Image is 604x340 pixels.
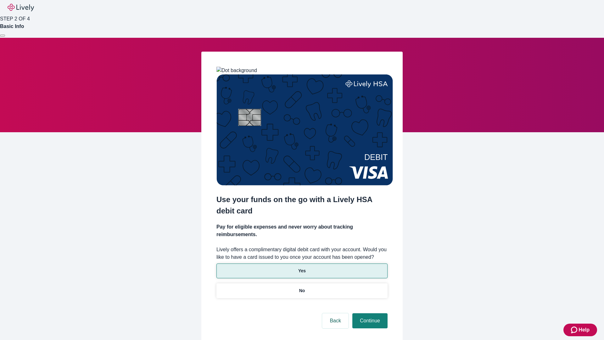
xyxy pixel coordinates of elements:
[216,246,388,261] label: Lively offers a complimentary digital debit card with your account. Would you like to have a card...
[216,263,388,278] button: Yes
[216,283,388,298] button: No
[216,194,388,217] h2: Use your funds on the go with a Lively HSA debit card
[563,324,597,336] button: Zendesk support iconHelp
[322,313,349,328] button: Back
[216,223,388,238] h4: Pay for eligible expenses and never worry about tracking reimbursements.
[216,74,393,185] img: Debit card
[571,326,579,334] svg: Zendesk support icon
[299,287,305,294] p: No
[216,67,257,74] img: Dot background
[8,4,34,11] img: Lively
[352,313,388,328] button: Continue
[298,268,306,274] p: Yes
[579,326,590,334] span: Help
